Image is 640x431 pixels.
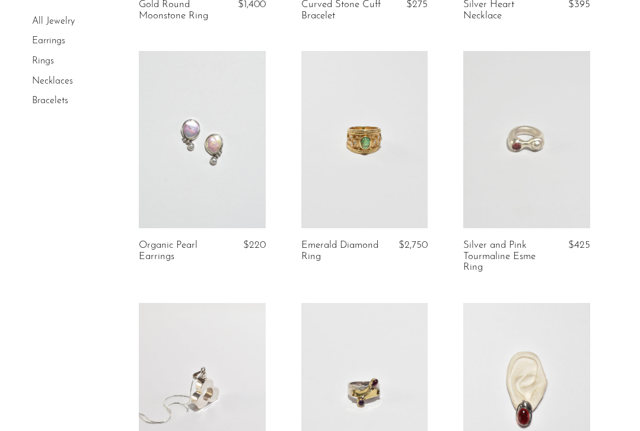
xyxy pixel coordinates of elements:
[32,76,73,86] a: Necklaces
[32,37,65,46] a: Earrings
[301,240,383,262] a: Emerald Diamond Ring
[32,56,54,66] a: Rings
[568,240,590,250] span: $425
[32,96,68,106] a: Bracelets
[399,240,428,250] span: $2,750
[463,240,545,273] a: Silver and Pink Tourmaline Esme Ring
[243,240,266,250] span: $220
[32,17,75,26] a: All Jewelry
[139,240,221,262] a: Organic Pearl Earrings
